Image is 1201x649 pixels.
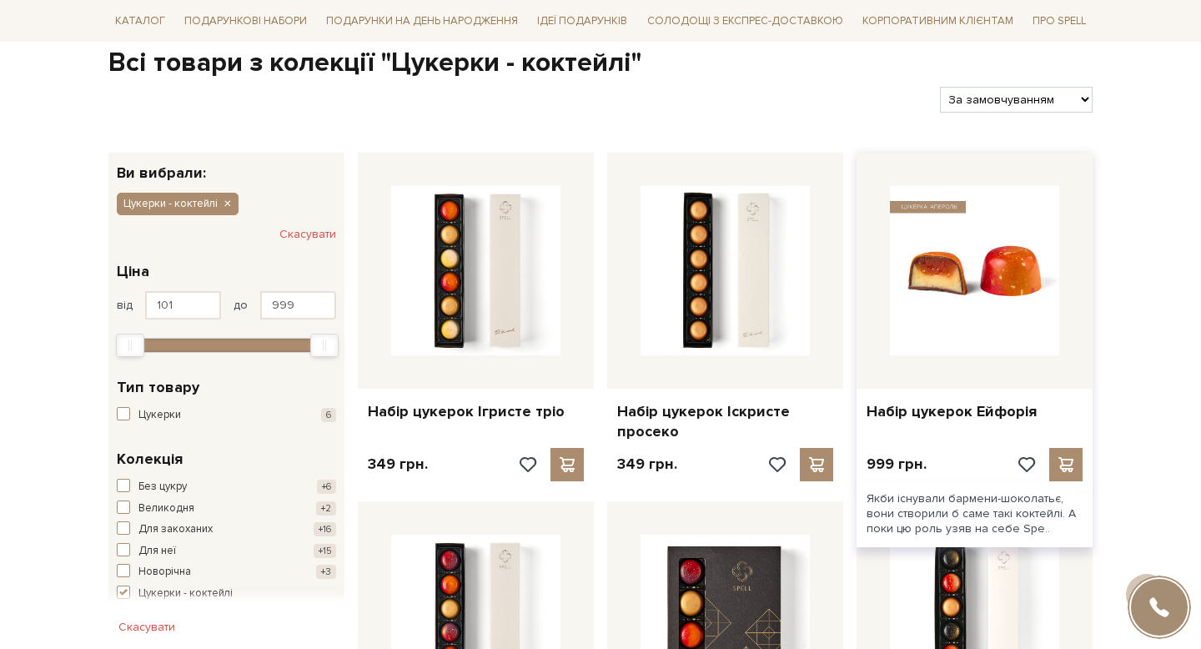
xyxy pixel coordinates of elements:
[116,334,144,357] div: Min
[117,479,336,496] button: Без цукру +6
[138,501,194,517] span: Великодня
[867,455,927,474] p: 999 грн.
[117,521,336,538] button: Для закоханих +16
[108,8,172,34] span: Каталог
[279,221,336,248] button: Скасувати
[319,8,525,34] span: Подарунки на День народження
[314,544,336,558] span: +15
[117,564,336,581] button: Новорічна +3
[314,522,336,536] span: +16
[316,501,336,516] span: +2
[321,408,336,422] span: 6
[138,586,233,602] span: Цукерки - коктейлі
[867,402,1083,421] a: Набір цукерок Ейфорія
[178,8,314,34] span: Подарункові набори
[138,564,191,581] span: Новорічна
[117,298,133,313] span: від
[530,8,634,34] span: Ідеї подарунків
[617,455,677,474] p: 349 грн.
[117,260,149,283] span: Ціна
[310,334,339,357] div: Max
[117,448,183,470] span: Колекція
[368,455,428,474] p: 349 грн.
[316,565,336,579] span: +3
[234,298,248,313] span: до
[138,543,176,560] span: Для неї
[368,402,584,421] a: Набір цукерок Ігристе тріо
[1026,8,1093,34] span: Про Spell
[108,614,185,641] button: Скасувати
[138,407,181,424] span: Цукерки
[138,479,187,496] span: Без цукру
[117,376,199,399] span: Тип товару
[117,586,336,602] button: Цукерки - коктейлі
[641,7,850,35] a: Солодощі з експрес-доставкою
[145,291,221,319] input: Ціна
[260,291,336,319] input: Ціна
[617,402,833,441] a: Набір цукерок Іскристе просеко
[138,521,213,538] span: Для закоханих
[856,7,1020,35] a: Корпоративним клієнтам
[108,153,344,180] div: Ви вибрали:
[117,501,336,517] button: Великодня +2
[117,407,336,424] button: Цукерки 6
[890,186,1059,355] img: Набір цукерок Ейфорія
[117,193,239,214] button: Цукерки - коктейлі
[108,46,1093,81] h1: Всі товари з колекції "Цукерки - коктейлі"
[117,543,336,560] button: Для неї +15
[317,480,336,494] span: +6
[857,481,1093,547] div: Якби існували бармени-шоколатьє, вони створили б саме такі коктейлі. А поки цю роль узяв на себе ...
[123,196,218,211] span: Цукерки - коктейлі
